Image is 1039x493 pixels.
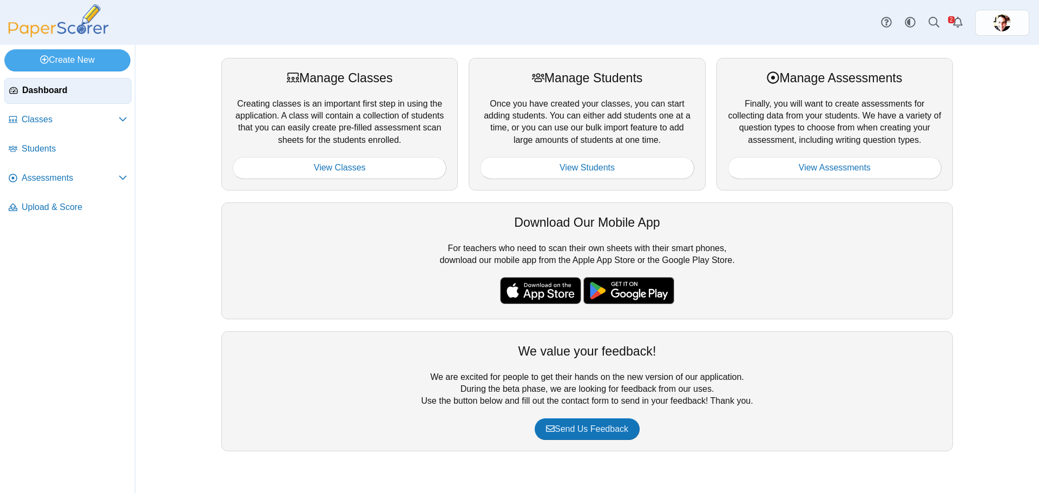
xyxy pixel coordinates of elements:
[22,172,119,184] span: Assessments
[4,136,131,162] a: Students
[500,277,581,304] img: apple-store-badge.svg
[4,78,131,104] a: Dashboard
[4,107,131,133] a: Classes
[994,14,1011,31] img: ps.1TMz155yTUve2V4S
[4,4,113,37] img: PaperScorer
[728,69,942,87] div: Manage Assessments
[480,157,694,179] a: View Students
[4,30,113,39] a: PaperScorer
[22,114,119,126] span: Classes
[4,49,130,71] a: Create New
[233,157,446,179] a: View Classes
[22,84,127,96] span: Dashboard
[728,157,942,179] a: View Assessments
[535,418,640,440] a: Send Us Feedback
[221,202,953,319] div: For teachers who need to scan their own sheets with their smart phones, download our mobile app f...
[221,331,953,451] div: We are excited for people to get their hands on the new version of our application. During the be...
[233,343,942,360] div: We value your feedback!
[716,58,953,190] div: Finally, you will want to create assessments for collecting data from your students. We have a va...
[221,58,458,190] div: Creating classes is an important first step in using the application. A class will contain a coll...
[22,201,127,213] span: Upload & Score
[546,424,628,433] span: Send Us Feedback
[946,11,970,35] a: Alerts
[233,69,446,87] div: Manage Classes
[975,10,1029,36] a: ps.1TMz155yTUve2V4S
[994,14,1011,31] span: Peter Erbland
[480,69,694,87] div: Manage Students
[583,277,674,304] img: google-play-badge.png
[4,166,131,192] a: Assessments
[4,195,131,221] a: Upload & Score
[233,214,942,231] div: Download Our Mobile App
[22,143,127,155] span: Students
[469,58,705,190] div: Once you have created your classes, you can start adding students. You can either add students on...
